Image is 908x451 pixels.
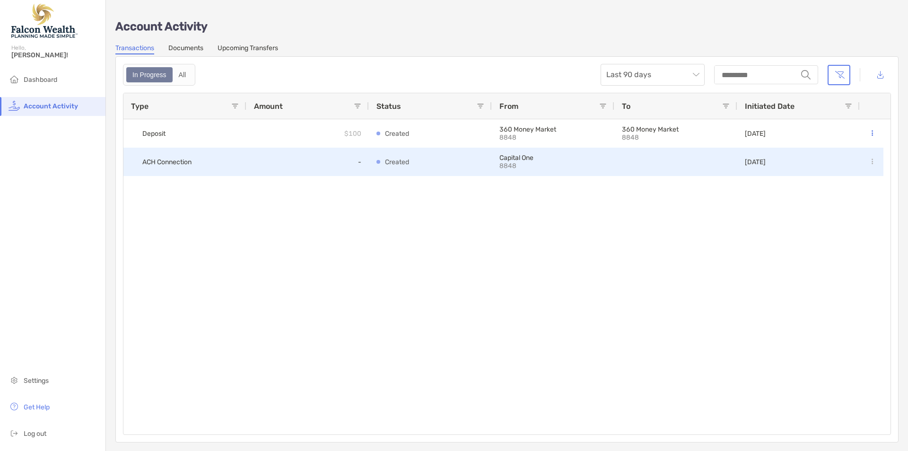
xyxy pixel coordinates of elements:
[745,130,766,138] p: [DATE]
[9,401,20,412] img: get-help icon
[131,102,148,111] span: Type
[622,102,630,111] span: To
[24,76,57,84] span: Dashboard
[622,133,688,141] p: 8848
[622,125,730,133] p: 360 Money Market
[499,125,607,133] p: 360 Money Market
[246,148,369,176] div: -
[745,102,794,111] span: Initiated Date
[828,65,850,85] button: Clear filters
[218,44,278,54] a: Upcoming Transfers
[801,70,811,80] img: input icon
[376,102,401,111] span: Status
[24,403,50,411] span: Get Help
[127,68,172,81] div: In Progress
[142,154,192,170] span: ACH Connection
[24,102,78,110] span: Account Activity
[123,64,195,86] div: segmented control
[606,64,699,85] span: Last 90 days
[745,158,766,166] p: [DATE]
[24,377,49,385] span: Settings
[168,44,203,54] a: Documents
[344,128,361,140] p: $100
[115,44,154,54] a: Transactions
[499,162,566,170] p: 8848
[499,102,518,111] span: From
[174,68,192,81] div: All
[385,156,409,168] p: Created
[24,430,46,438] span: Log out
[499,154,607,162] p: Capital One
[385,128,409,140] p: Created
[9,427,20,439] img: logout icon
[142,126,166,141] span: Deposit
[9,100,20,111] img: activity icon
[115,21,899,33] p: Account Activity
[11,4,78,38] img: Falcon Wealth Planning Logo
[9,374,20,386] img: settings icon
[11,51,100,59] span: [PERSON_NAME]!
[499,133,566,141] p: 8848
[254,102,283,111] span: Amount
[9,73,20,85] img: household icon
